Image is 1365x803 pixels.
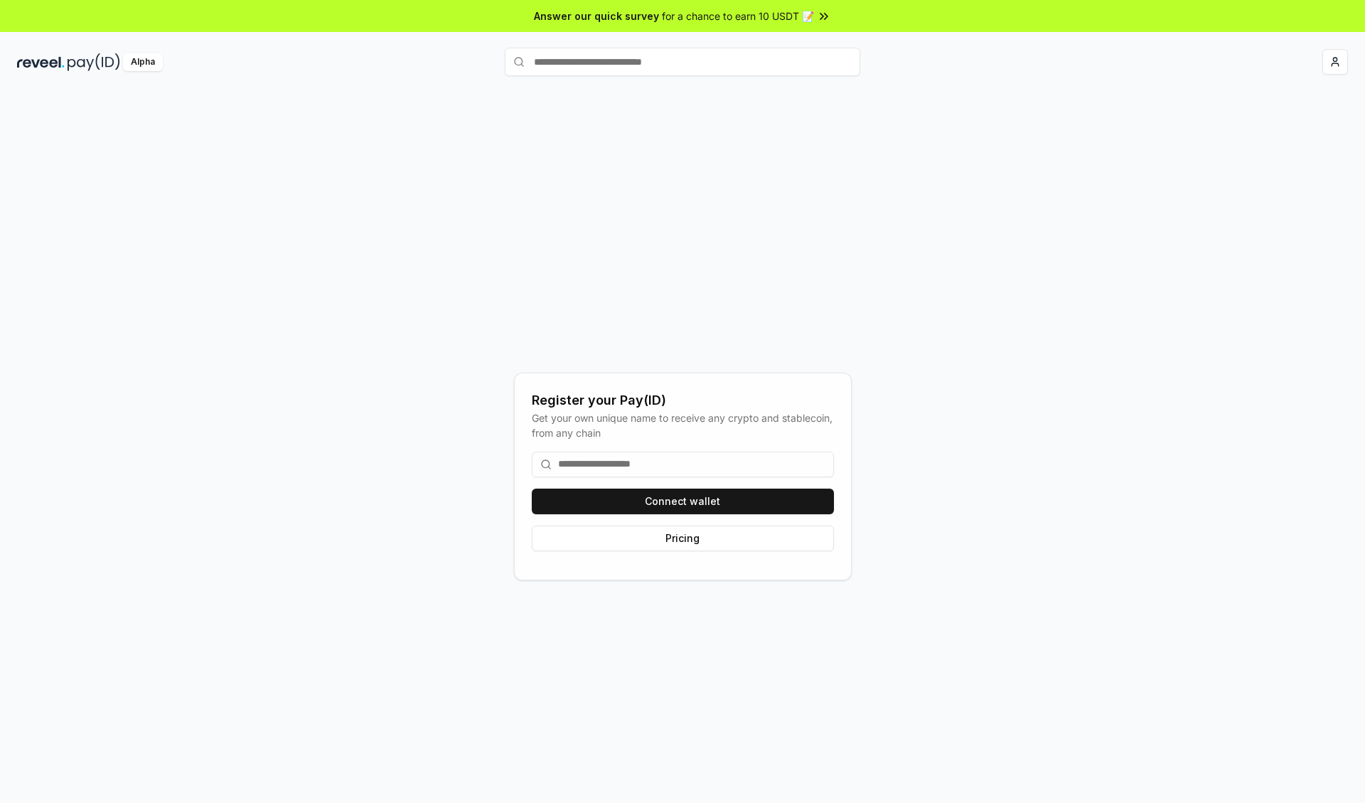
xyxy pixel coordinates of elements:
span: for a chance to earn 10 USDT 📝 [662,9,814,23]
div: Register your Pay(ID) [532,390,834,410]
img: pay_id [68,53,120,71]
span: Answer our quick survey [534,9,659,23]
img: reveel_dark [17,53,65,71]
div: Alpha [123,53,163,71]
button: Pricing [532,526,834,551]
button: Connect wallet [532,489,834,514]
div: Get your own unique name to receive any crypto and stablecoin, from any chain [532,410,834,440]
